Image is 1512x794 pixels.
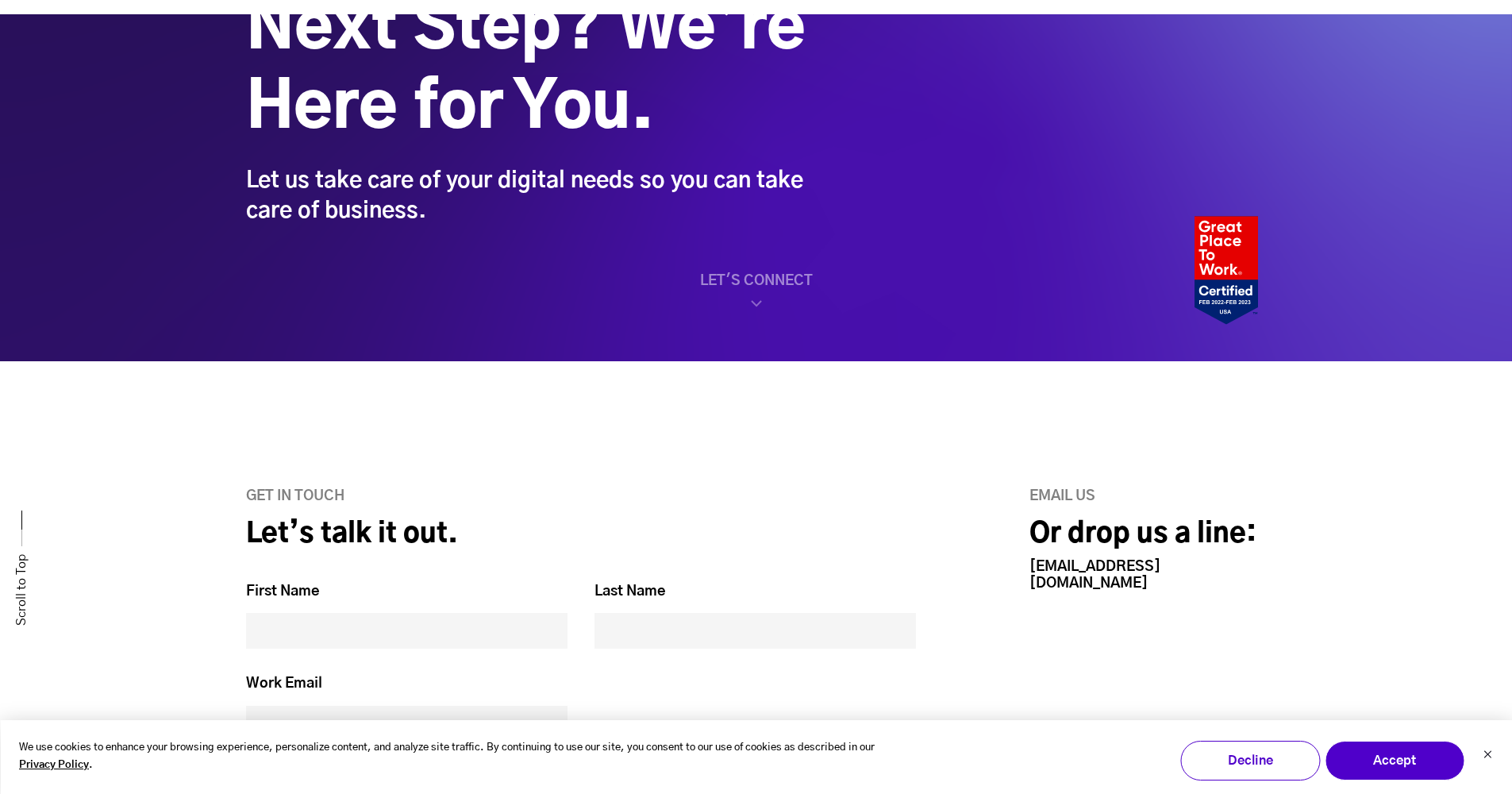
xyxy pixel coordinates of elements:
img: Heady_2022_Certification_Badge 2 [1195,216,1258,325]
img: home_scroll [747,294,766,313]
h2: Let’s talk it out. [246,518,917,552]
button: Dismiss cookie banner [1483,748,1492,765]
p: We use cookies to enhance your browsing experience, personalize content, and analyze site traffic... [19,739,888,776]
h6: Email us [1029,488,1266,506]
a: Scroll to Top [13,554,30,626]
a: Privacy Policy [19,757,89,775]
div: Let us take care of your digital needs so you can take care of business. [246,166,810,226]
a: [EMAIL_ADDRESS][DOMAIN_NAME] [1029,560,1160,591]
button: Accept [1325,741,1464,781]
h6: GET IN TOUCH [246,488,917,506]
button: Decline [1180,741,1320,781]
h2: Or drop us a line: [1029,518,1266,552]
a: LET'S CONNECT [246,273,1266,313]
